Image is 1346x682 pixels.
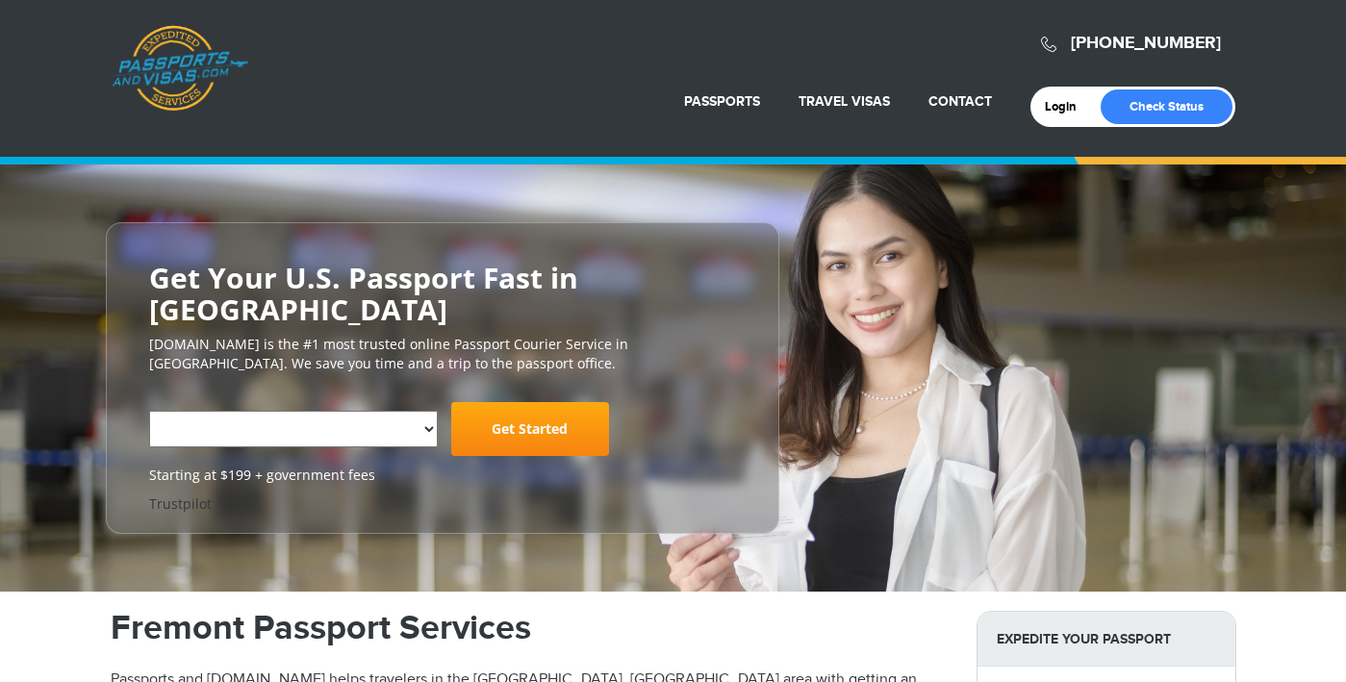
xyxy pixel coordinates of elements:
a: Travel Visas [799,93,890,110]
strong: Expedite Your Passport [978,612,1235,667]
h2: Get Your U.S. Passport Fast in [GEOGRAPHIC_DATA] [149,262,736,325]
a: Contact [928,93,992,110]
a: Passports [684,93,760,110]
h1: Fremont Passport Services [111,611,948,645]
p: [DOMAIN_NAME] is the #1 most trusted online Passport Courier Service in [GEOGRAPHIC_DATA]. We sav... [149,335,736,373]
a: Passports & [DOMAIN_NAME] [112,25,248,112]
a: Trustpilot [149,494,212,513]
a: [PHONE_NUMBER] [1071,33,1221,54]
a: Login [1045,99,1090,114]
a: Check Status [1101,89,1232,124]
a: Get Started [451,402,609,456]
span: Starting at $199 + government fees [149,466,736,485]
